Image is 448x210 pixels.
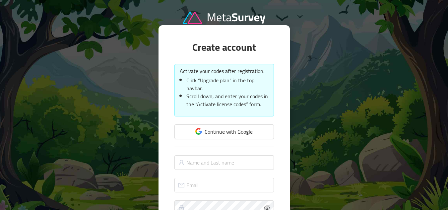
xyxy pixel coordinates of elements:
[180,67,269,75] p: Activate your codes after registration:
[186,76,269,92] li: Click “Upgrade plan” in the top navbar.
[174,178,274,192] input: Email
[178,182,184,188] i: icon: mail
[174,124,274,139] button: Continue with Google
[174,41,274,54] h1: Create account
[178,160,184,166] i: icon: user
[174,155,274,170] input: Name and Last name
[186,92,269,108] li: Scroll down, and enter your codes in the “Activate license codes” form.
